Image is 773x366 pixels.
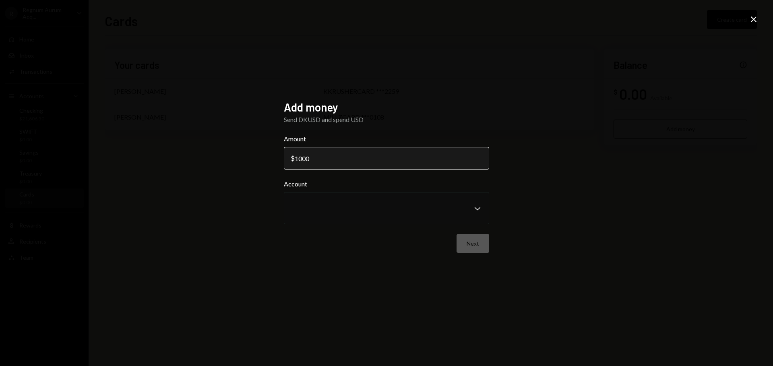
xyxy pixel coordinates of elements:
[284,192,489,224] button: Account
[284,179,489,189] label: Account
[284,147,489,170] input: 0.00
[291,154,295,162] div: $
[284,134,489,144] label: Amount
[284,99,489,115] h2: Add money
[284,115,489,124] div: Send DKUSD and spend USD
